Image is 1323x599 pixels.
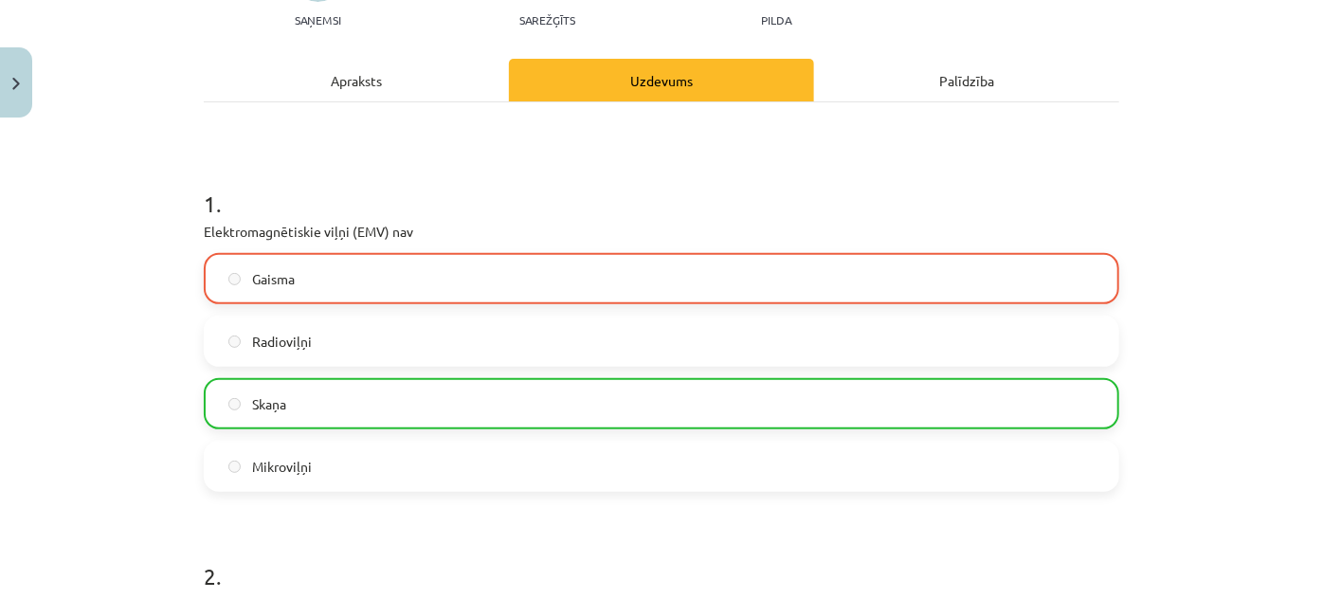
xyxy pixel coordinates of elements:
[204,222,1119,242] p: Elektromagnētiskie viļņi (EMV) nav
[228,398,241,410] input: Skaņa
[761,13,791,27] p: pilda
[228,336,241,348] input: Radioviļņi
[519,13,575,27] p: Sarežģīts
[252,332,312,352] span: Radioviļņi
[228,273,241,285] input: Gaisma
[204,59,509,101] div: Apraksts
[252,394,286,414] span: Skaņa
[252,457,312,477] span: Mikroviļņi
[12,78,20,90] img: icon-close-lesson-0947bae3869378f0d4975bcd49f059093ad1ed9edebbc8119c70593378902aed.svg
[814,59,1119,101] div: Palīdzība
[287,13,349,27] p: Saņemsi
[204,530,1119,589] h1: 2 .
[252,269,295,289] span: Gaisma
[509,59,814,101] div: Uzdevums
[204,157,1119,216] h1: 1 .
[228,461,241,473] input: Mikroviļņi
